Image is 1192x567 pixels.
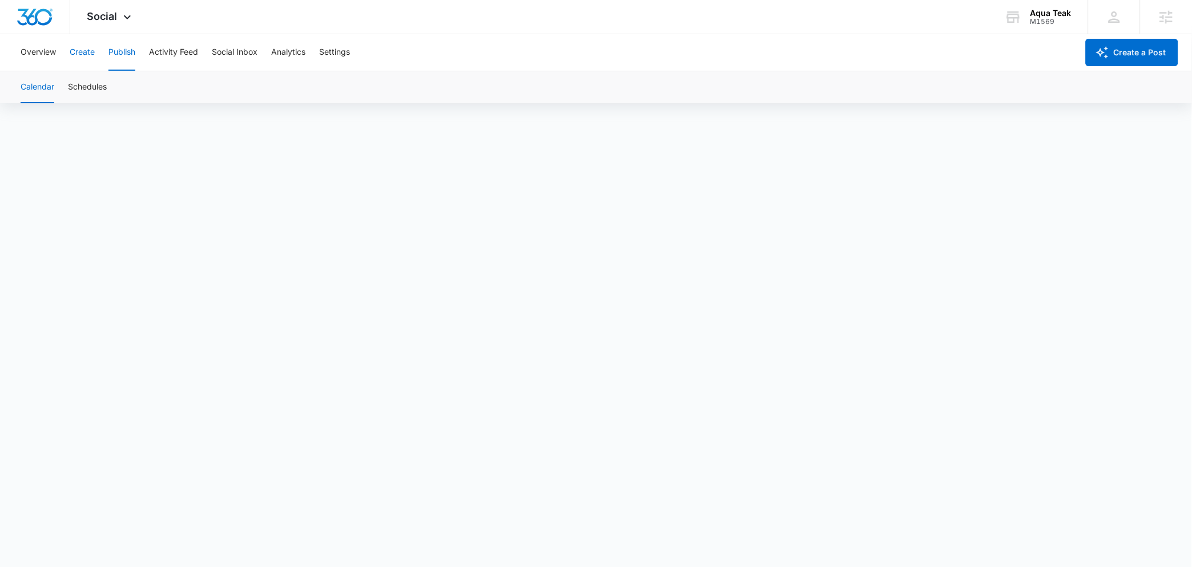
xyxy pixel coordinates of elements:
button: Create [70,34,95,71]
div: account name [1030,9,1072,18]
span: Social [87,10,118,22]
button: Overview [21,34,56,71]
button: Analytics [271,34,305,71]
button: Calendar [21,71,54,103]
button: Publish [108,34,135,71]
button: Activity Feed [149,34,198,71]
button: Schedules [68,71,107,103]
button: Create a Post [1086,39,1178,66]
button: Settings [319,34,350,71]
button: Social Inbox [212,34,257,71]
div: account id [1030,18,1072,26]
